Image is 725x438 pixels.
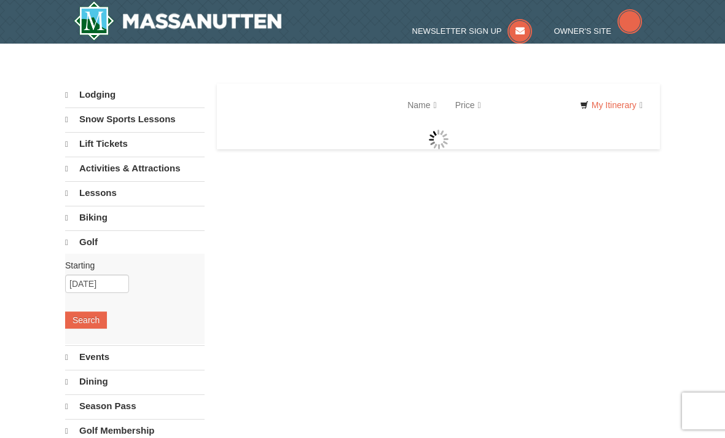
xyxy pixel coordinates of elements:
[65,132,205,155] a: Lift Tickets
[65,230,205,254] a: Golf
[398,93,445,117] a: Name
[65,345,205,369] a: Events
[74,1,281,41] img: Massanutten Resort Logo
[412,26,533,36] a: Newsletter Sign Up
[65,394,205,418] a: Season Pass
[572,96,651,114] a: My Itinerary
[65,311,107,329] button: Search
[554,26,611,36] span: Owner's Site
[65,84,205,106] a: Lodging
[65,206,205,229] a: Biking
[65,157,205,180] a: Activities & Attractions
[65,259,195,272] label: Starting
[65,108,205,131] a: Snow Sports Lessons
[554,26,642,36] a: Owner's Site
[65,370,205,393] a: Dining
[446,93,490,117] a: Price
[429,130,449,149] img: wait gif
[74,1,281,41] a: Massanutten Resort
[65,181,205,205] a: Lessons
[412,26,502,36] span: Newsletter Sign Up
